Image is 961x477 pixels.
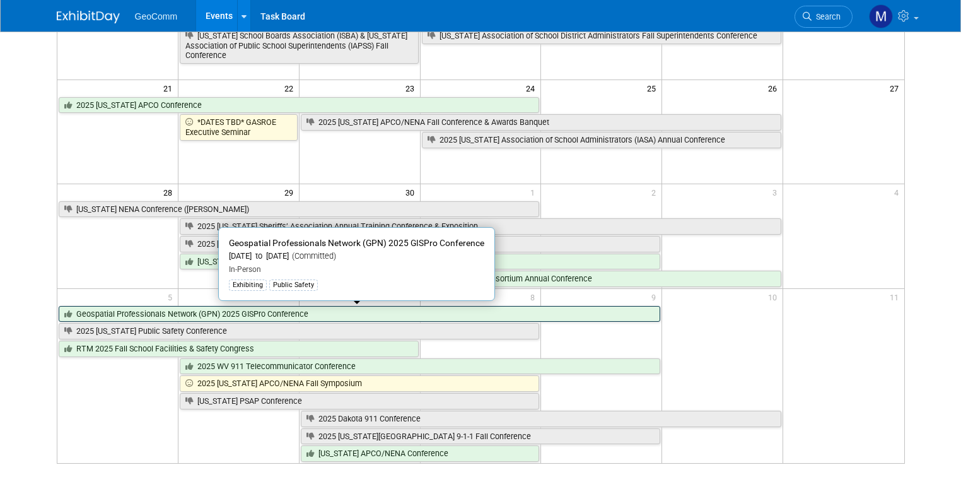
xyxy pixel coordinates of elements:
[180,28,419,64] a: [US_STATE] School Boards Association (ISBA) & [US_STATE] Association of Public School Superintend...
[422,28,782,44] a: [US_STATE] Association of School District Administrators Fall Superintendents Conference
[59,341,419,357] a: RTM 2025 Fall School Facilities & Safety Congress
[289,251,336,261] span: (Committed)
[283,184,299,200] span: 29
[180,114,298,140] a: *DATES TBD* GASROE Executive Seminar
[180,375,540,392] a: 2025 [US_STATE] APCO/NENA Fall Symposium
[180,254,660,270] a: [US_STATE] APCO State Conference & Expo
[404,184,420,200] span: 30
[869,4,893,28] img: Matt Hayes
[422,271,782,287] a: MN GIS/LIS Consortium Annual Conference
[650,289,661,305] span: 9
[229,280,267,291] div: Exhibiting
[529,289,540,305] span: 8
[771,184,783,200] span: 3
[301,411,781,427] a: 2025 Dakota 911 Conference
[646,80,661,96] span: 25
[135,11,178,21] span: GeoComm
[893,184,904,200] span: 4
[650,184,661,200] span: 2
[162,80,178,96] span: 21
[166,289,178,305] span: 5
[795,6,853,28] a: Search
[180,393,540,409] a: [US_STATE] PSAP Conference
[59,201,540,218] a: [US_STATE] NENA Conference ([PERSON_NAME])
[301,445,540,462] a: [US_STATE] APCO/NENA Conference
[229,238,484,248] span: Geospatial Professionals Network (GPN) 2025 GISPro Conference
[269,280,318,291] div: Public Safety
[180,218,781,235] a: 2025 [US_STATE] Sheriffs’ Association Annual Training Conference & Exposition
[767,289,783,305] span: 10
[888,80,904,96] span: 27
[229,251,484,262] div: [DATE] to [DATE]
[767,80,783,96] span: 26
[162,184,178,200] span: 28
[59,97,540,114] a: 2025 [US_STATE] APCO Conference
[59,306,661,322] a: Geospatial Professionals Network (GPN) 2025 GISPro Conference
[283,80,299,96] span: 22
[422,132,782,148] a: 2025 [US_STATE] Association of School Administrators (IASA) Annual Conference
[301,428,661,445] a: 2025 [US_STATE][GEOGRAPHIC_DATA] 9-1-1 Fall Conference
[525,80,540,96] span: 24
[180,236,660,252] a: 2025 [US_STATE] 911 Professionals Conference
[301,114,781,131] a: 2025 [US_STATE] APCO/NENA Fall Conference & Awards Banquet
[229,265,261,274] span: In-Person
[404,80,420,96] span: 23
[59,323,540,339] a: 2025 [US_STATE] Public Safety Conference
[529,184,540,200] span: 1
[180,358,660,375] a: 2025 WV 911 Telecommunicator Conference
[812,12,841,21] span: Search
[57,11,120,23] img: ExhibitDay
[888,289,904,305] span: 11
